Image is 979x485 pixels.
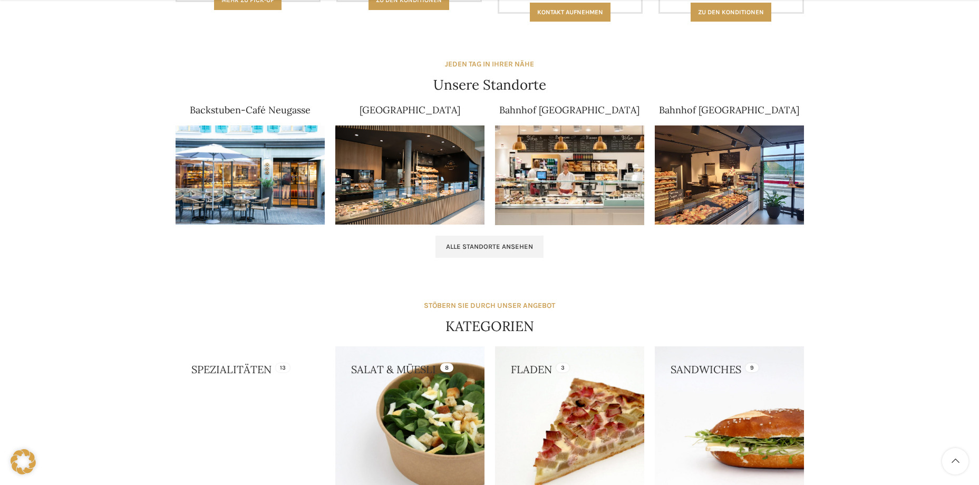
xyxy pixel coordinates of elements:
[659,104,799,116] a: Bahnhof [GEOGRAPHIC_DATA]
[530,3,610,22] a: Kontakt aufnehmen
[698,8,764,16] span: Zu den konditionen
[499,104,639,116] a: Bahnhof [GEOGRAPHIC_DATA]
[435,236,544,258] a: Alle Standorte ansehen
[433,75,546,94] h4: Unsere Standorte
[190,104,311,116] a: Backstuben-Café Neugasse
[691,3,771,22] a: Zu den konditionen
[445,59,534,70] div: JEDEN TAG IN IHRER NÄHE
[537,8,603,16] span: Kontakt aufnehmen
[424,300,555,312] div: STÖBERN SIE DURCH UNSER ANGEBOT
[446,242,533,251] span: Alle Standorte ansehen
[360,104,460,116] a: [GEOGRAPHIC_DATA]
[445,317,534,336] h4: KATEGORIEN
[942,448,968,474] a: Scroll to top button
